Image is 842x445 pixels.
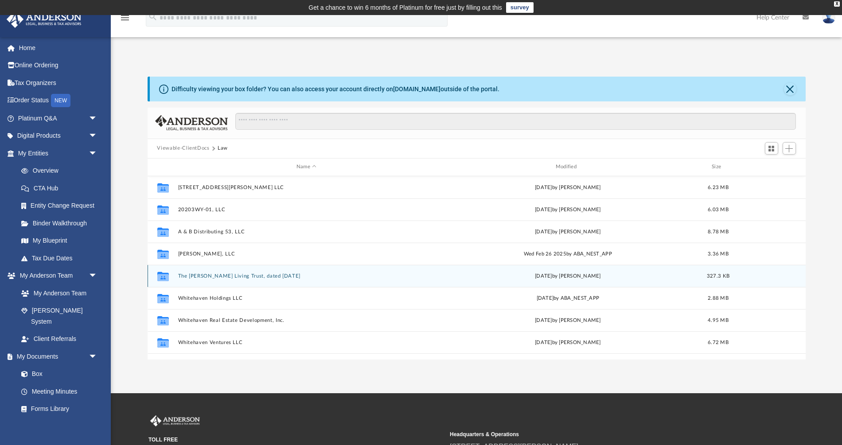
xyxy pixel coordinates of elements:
[157,144,209,152] button: Viewable-ClientDocs
[6,74,111,92] a: Tax Organizers
[765,142,778,155] button: Switch to Grid View
[439,205,697,213] div: [DATE] by [PERSON_NAME]
[506,2,534,13] a: survey
[12,383,106,400] a: Meeting Minutes
[12,197,111,215] a: Entity Change Request
[439,183,697,191] div: [DATE] by [PERSON_NAME]
[178,339,435,345] button: Whitehaven Ventures LLC
[450,430,745,438] small: Headquarters & Operations
[89,127,106,145] span: arrow_drop_down
[6,109,111,127] a: Platinum Q&Aarrow_drop_down
[6,57,111,74] a: Online Ordering
[12,162,111,180] a: Overview
[12,249,111,267] a: Tax Due Dates
[708,185,729,190] span: 6.23 MB
[151,163,173,171] div: id
[12,284,102,302] a: My Anderson Team
[439,250,697,258] div: Wed Feb 26 2025 by ABA_NEST_APP
[708,229,729,234] span: 8.78 MB
[439,294,697,302] div: [DATE] by ABA_NEST_APP
[178,251,435,256] button: [PERSON_NAME], LLC
[6,92,111,110] a: Order StatusNEW
[51,94,70,107] div: NEW
[740,163,802,171] div: id
[708,251,729,256] span: 3.36 MB
[148,176,806,360] div: grid
[393,85,440,93] a: [DOMAIN_NAME]
[178,184,435,190] button: [STREET_ADDRESS][PERSON_NAME] LLC
[700,163,736,171] div: Size
[4,11,84,28] img: Anderson Advisors Platinum Portal
[12,302,106,330] a: [PERSON_NAME] System
[172,85,499,94] div: Difficulty viewing your box folder? You can also access your account directly on outside of the p...
[834,1,840,7] div: close
[308,2,502,13] div: Get a chance to win 6 months of Platinum for free just by filling out this
[89,109,106,128] span: arrow_drop_down
[120,12,130,23] i: menu
[783,142,796,155] button: Add
[6,127,111,145] a: Digital Productsarrow_drop_down
[6,39,111,57] a: Home
[148,12,158,22] i: search
[439,228,697,236] div: [DATE] by [PERSON_NAME]
[6,348,106,365] a: My Documentsarrow_drop_down
[708,340,729,344] span: 6.72 MB
[89,144,106,163] span: arrow_drop_down
[218,144,228,152] button: Law
[439,316,697,324] div: [DATE] by [PERSON_NAME]
[235,113,795,130] input: Search files and folders
[178,273,435,279] button: The [PERSON_NAME] Living Trust, dated [DATE]
[148,436,444,444] small: TOLL FREE
[12,330,106,348] a: Client Referrals
[12,232,106,250] a: My Blueprint
[178,228,435,234] button: A & B Distributing 53, LLC
[706,273,729,278] span: 327.3 KB
[178,206,435,212] button: 20203WY-01, LLC
[148,415,202,427] img: Anderson Advisors Platinum Portal
[6,144,111,162] a: My Entitiesarrow_drop_down
[439,272,697,280] div: [DATE] by [PERSON_NAME]
[178,295,435,301] button: Whitehaven Holdings LLC
[6,267,106,285] a: My Anderson Teamarrow_drop_down
[708,207,729,212] span: 6.03 MB
[89,267,106,285] span: arrow_drop_down
[12,400,102,418] a: Forms Library
[12,365,102,383] a: Box
[708,295,729,300] span: 2.88 MB
[784,83,796,95] button: Close
[120,17,130,23] a: menu
[12,179,111,197] a: CTA Hub
[89,348,106,366] span: arrow_drop_down
[178,317,435,323] button: Whitehaven Real Estate Development, Inc.
[439,163,696,171] div: Modified
[822,11,835,24] img: User Pic
[177,163,435,171] div: Name
[708,317,729,322] span: 4.95 MB
[439,338,697,346] div: [DATE] by [PERSON_NAME]
[12,214,111,232] a: Binder Walkthrough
